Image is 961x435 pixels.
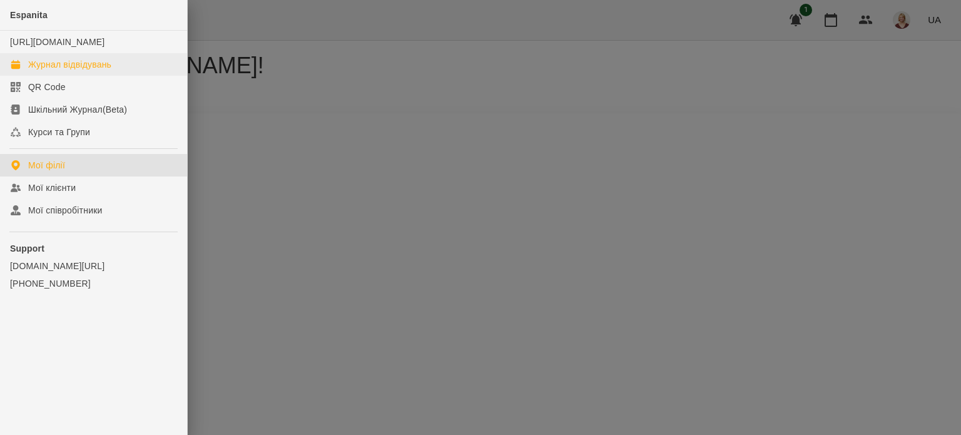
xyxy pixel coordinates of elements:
[28,81,66,93] div: QR Code
[10,242,177,255] p: Support
[10,10,48,20] span: Espanita
[28,204,103,217] div: Мої співробітники
[10,277,177,290] a: [PHONE_NUMBER]
[10,37,104,47] a: [URL][DOMAIN_NAME]
[28,103,127,116] div: Шкільний Журнал(Beta)
[28,182,76,194] div: Мої клієнти
[28,126,90,138] div: Курси та Групи
[10,260,177,272] a: [DOMAIN_NAME][URL]
[28,58,111,71] div: Журнал відвідувань
[28,159,65,171] div: Мої філії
